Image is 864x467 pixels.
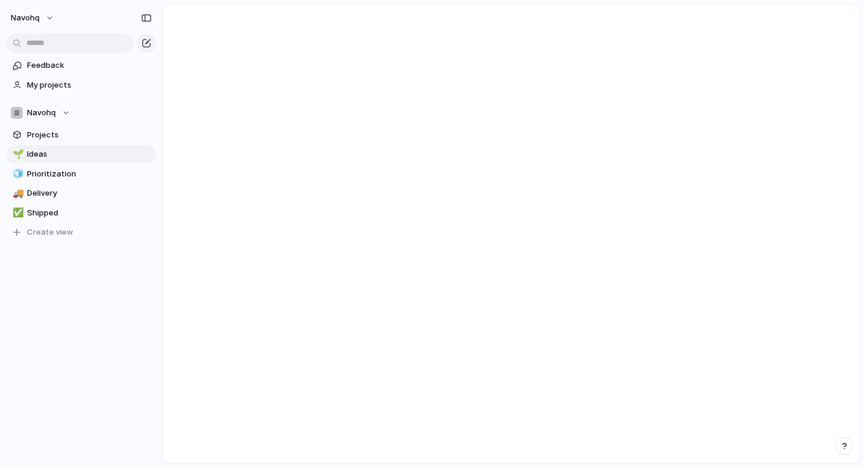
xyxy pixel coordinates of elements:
span: Projects [27,129,152,141]
button: navohq [5,8,61,28]
div: ✅ [13,206,21,220]
span: Navohq [27,107,56,119]
a: ✅Shipped [6,204,156,222]
span: navohq [11,12,40,24]
button: 🚚 [11,187,23,199]
span: Delivery [27,187,152,199]
span: Feedback [27,59,152,71]
button: 🌱 [11,148,23,160]
span: Ideas [27,148,152,160]
span: My projects [27,79,152,91]
div: 🚚 [13,187,21,200]
a: 🌱Ideas [6,145,156,163]
div: 🌱 [13,148,21,161]
div: 🧊 [13,167,21,181]
button: Create view [6,223,156,241]
span: Create view [27,226,73,238]
a: My projects [6,76,156,94]
button: ✅ [11,207,23,219]
span: Shipped [27,207,152,219]
button: 🧊 [11,168,23,180]
a: 🚚Delivery [6,184,156,202]
button: Navohq [6,104,156,122]
a: Feedback [6,56,156,74]
span: Prioritization [27,168,152,180]
a: Projects [6,126,156,144]
a: 🧊Prioritization [6,165,156,183]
